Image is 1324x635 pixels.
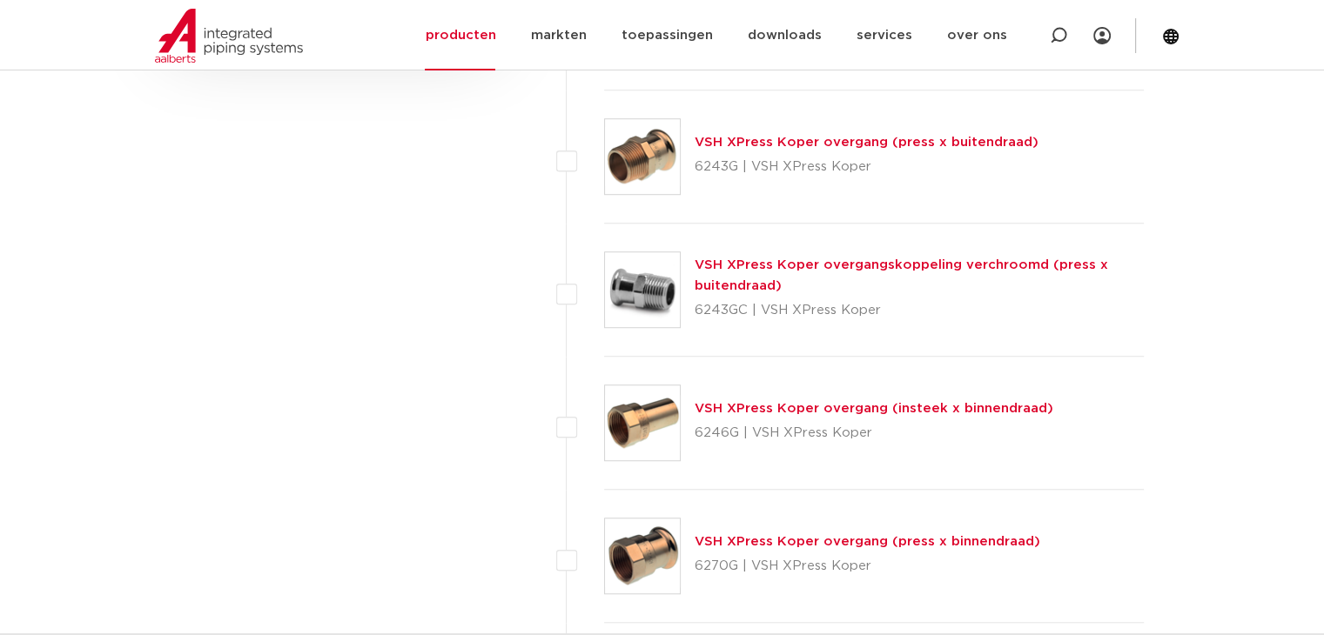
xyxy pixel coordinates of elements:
a: VSH XPress Koper overgangskoppeling verchroomd (press x buitendraad) [695,258,1108,292]
img: Thumbnail for VSH XPress Koper overgangskoppeling verchroomd (press x buitendraad) [605,252,680,327]
a: VSH XPress Koper overgang (press x binnendraad) [695,535,1040,548]
p: 6243GC | VSH XPress Koper [695,297,1145,324]
a: VSH XPress Koper overgang (press x buitendraad) [695,136,1038,149]
img: Thumbnail for VSH XPress Koper overgang (insteek x binnendraad) [605,385,680,460]
p: 6246G | VSH XPress Koper [695,419,1053,447]
p: 6243G | VSH XPress Koper [695,153,1038,181]
img: Thumbnail for VSH XPress Koper overgang (press x buitendraad) [605,119,680,194]
a: VSH XPress Koper overgang (insteek x binnendraad) [695,402,1053,415]
p: 6270G | VSH XPress Koper [695,552,1040,580]
img: Thumbnail for VSH XPress Koper overgang (press x binnendraad) [605,518,680,593]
